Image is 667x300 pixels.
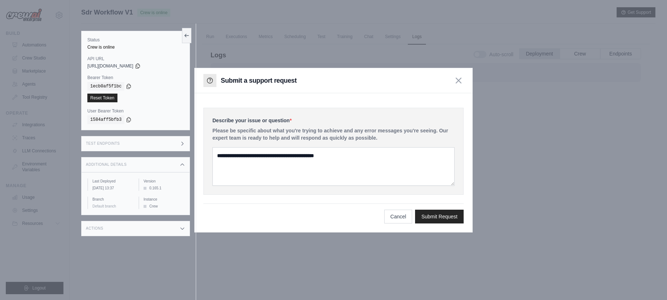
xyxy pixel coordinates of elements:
code: 1ecb0af5f1bc [87,82,124,91]
a: Reset Token [87,94,117,102]
label: Status [87,37,184,43]
code: 1584aff5bfb3 [87,115,124,124]
label: Describe your issue or question [212,117,455,124]
label: Version [144,178,184,184]
label: Instance [144,197,184,202]
h3: Actions [86,226,103,231]
time: August 21, 2025 at 13:37 CEST [92,186,114,190]
label: Bearer Token [87,75,184,81]
div: 0.165.1 [144,185,184,191]
iframe: Chat Widget [631,265,667,300]
p: Please be specific about what you're trying to achieve and any error messages you're seeing. Our ... [212,127,455,141]
button: Cancel [384,210,413,223]
span: Default branch [92,204,116,208]
label: API URL [87,56,184,62]
label: Last Deployed [92,178,133,184]
h3: Test Endpoints [86,141,120,146]
label: Branch [92,197,133,202]
div: Crew is online [87,44,184,50]
h3: Submit a support request [221,75,297,86]
button: Submit Request [415,210,464,223]
label: User Bearer Token [87,108,184,114]
div: Chat-Widget [631,265,667,300]
div: Crew [144,204,184,209]
span: [URL][DOMAIN_NAME] [87,63,133,69]
h3: Additional Details [86,163,127,167]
